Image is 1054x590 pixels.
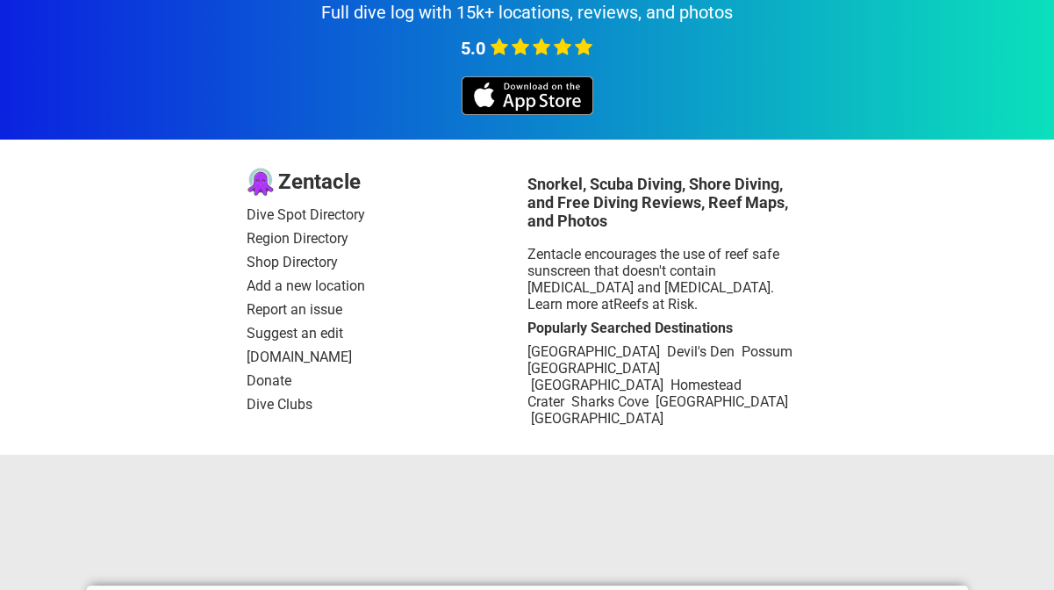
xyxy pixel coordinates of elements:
[527,175,808,230] h3: Snorkel, Scuba Diving, Shore Diving, and Free Diving Reviews, Reef Maps, and Photos
[462,76,593,115] img: iOS app store
[667,343,735,360] a: Devil's Den
[247,206,527,223] a: Dive Spot Directory
[527,343,792,377] a: Possum [GEOGRAPHIC_DATA]
[462,102,593,119] a: iOS app store
[461,38,485,59] span: 5.0
[531,377,663,393] a: [GEOGRAPHIC_DATA]
[527,377,742,410] a: Homestead Crater
[531,410,663,427] a: [GEOGRAPHIC_DATA]
[613,296,694,313] a: Reefs at Risk
[247,230,527,247] a: Region Directory
[21,2,1033,23] div: Full dive log with 15k+ locations, reviews, and photos
[247,372,527,389] a: Donate
[247,396,527,413] a: Dive Clubs
[247,301,527,318] a: Report an issue
[527,343,660,360] a: [GEOGRAPHIC_DATA]
[247,277,527,294] a: Add a new location
[278,169,361,194] span: Zentacle
[656,393,788,410] a: [GEOGRAPHIC_DATA]
[527,320,808,336] div: Popularly Searched Destinations
[247,349,527,365] a: [DOMAIN_NAME]
[247,254,527,270] a: Shop Directory
[571,393,649,410] a: Sharks Cove
[527,246,808,313] div: Zentacle encourages the use of reef safe sunscreen that doesn't contain [MEDICAL_DATA] and [MEDIC...
[247,168,275,196] img: logo
[247,325,527,342] a: Suggest an edit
